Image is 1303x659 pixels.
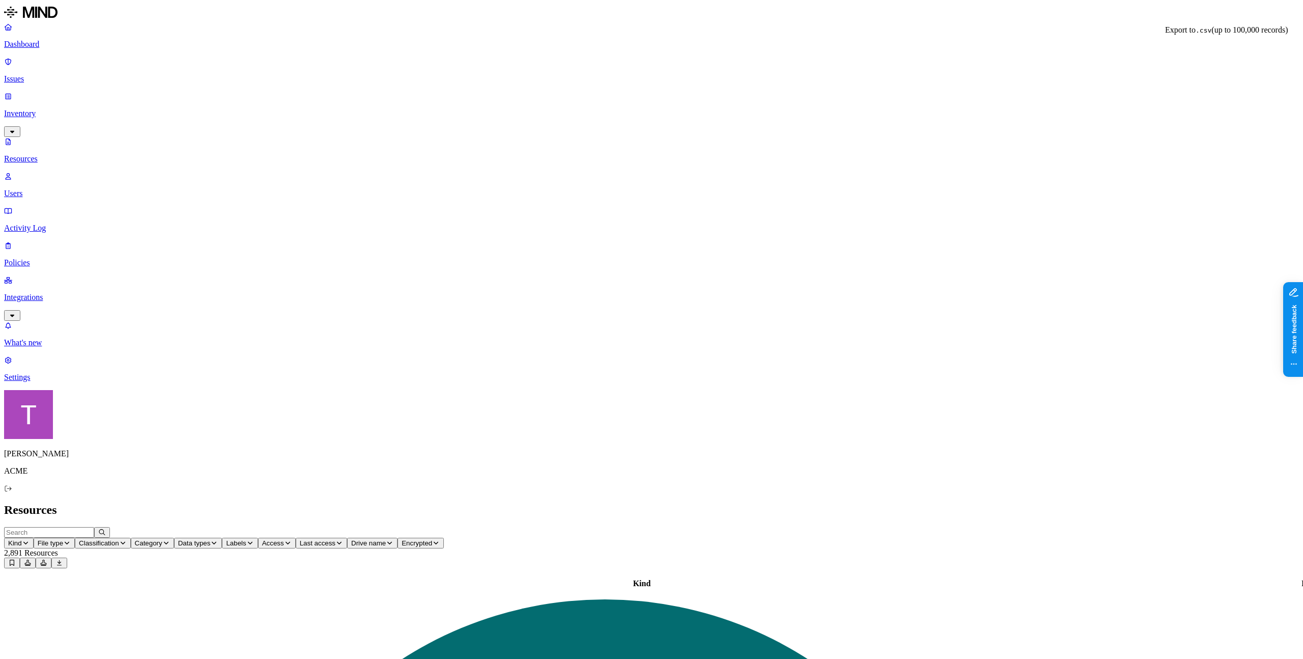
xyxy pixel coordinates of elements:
a: Policies [4,241,1299,267]
span: 2,891 Resources [4,548,58,557]
p: Activity Log [4,224,1299,233]
a: Issues [4,57,1299,84]
span: Kind [8,539,22,547]
p: Settings [4,373,1299,382]
span: Classification [79,539,119,547]
span: Drive name [351,539,386,547]
p: What's new [4,338,1299,347]
a: Integrations [4,276,1299,319]
a: MIND [4,4,1299,22]
p: Export to (up to 100,000 records) [1165,25,1288,35]
input: Search [4,527,94,538]
span: Labels [226,539,246,547]
img: MIND [4,4,58,20]
p: Dashboard [4,40,1299,49]
a: What's new [4,321,1299,347]
p: Issues [4,74,1299,84]
p: Users [4,189,1299,198]
p: ACME [4,466,1299,476]
span: Encrypted [402,539,432,547]
p: Resources [4,154,1299,163]
code: .csv [1196,26,1211,34]
a: Dashboard [4,22,1299,49]
h2: Resources [4,503,1299,517]
span: Category [135,539,162,547]
a: Resources [4,137,1299,163]
img: Tzvi Shir-Vaknin [4,390,53,439]
a: Settings [4,355,1299,382]
a: Users [4,172,1299,198]
span: File type [38,539,63,547]
div: Kind [6,579,1278,588]
p: Integrations [4,293,1299,302]
span: Data types [178,539,211,547]
p: Policies [4,258,1299,267]
span: Access [262,539,284,547]
a: Inventory [4,92,1299,135]
p: Inventory [4,109,1299,118]
a: Activity Log [4,206,1299,233]
span: Last access [300,539,335,547]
